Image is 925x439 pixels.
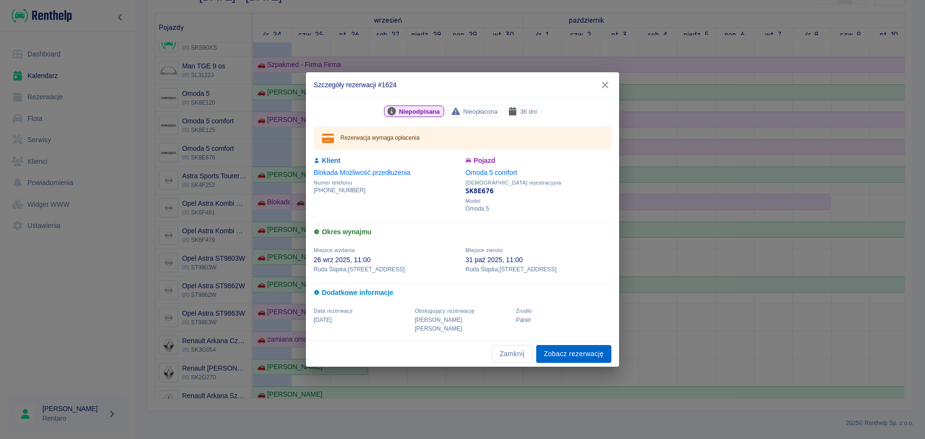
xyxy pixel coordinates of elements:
[314,316,409,324] p: [DATE]
[516,106,541,117] span: 36 dni
[536,345,611,363] a: Zobacz rezerwację
[465,265,611,274] p: Ruda Śląska , [STREET_ADDRESS]
[465,156,611,166] h6: Pojazd
[465,180,611,186] span: [DEMOGRAPHIC_DATA] rejestracyjna
[492,345,532,363] button: Zamknij
[459,106,502,117] span: Nieopłacona
[314,169,410,176] a: Blokada Możliwość przedłużenia
[465,169,517,176] a: Omoda 5 comfort
[314,308,353,314] span: Data rezerwacji
[314,265,460,274] p: Ruda Śląska , [STREET_ADDRESS]
[314,255,460,265] p: 26 wrz 2025, 11:00
[465,247,502,253] span: Miejsce zwrotu
[395,106,444,117] span: Niepodpisana
[415,308,475,314] span: Obsługujący rezerwację
[516,308,532,314] span: Żrodło
[465,204,611,213] p: Omoda 5
[306,72,619,97] h2: Szczegóły rezerwacji #1624
[341,130,420,147] div: Rezerwacja wymaga opłacenia
[314,227,611,237] h6: Okres wynajmu
[314,288,611,298] h6: Dodatkowe informacje
[465,186,611,196] p: SK8E676
[314,247,355,253] span: Miejsce wydania
[516,316,611,324] p: Panel
[314,180,460,186] span: Numer telefonu
[465,255,611,265] p: 31 paź 2025, 11:00
[314,186,460,195] p: [PHONE_NUMBER]
[465,198,611,204] span: Model
[415,316,510,333] p: [PERSON_NAME] [PERSON_NAME]
[314,156,460,166] h6: Klient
